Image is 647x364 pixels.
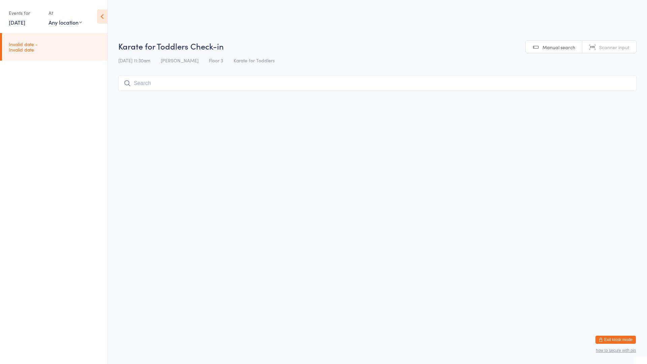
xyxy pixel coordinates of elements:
input: Search [118,75,637,91]
span: Scanner input [599,44,629,51]
div: At [49,7,82,19]
time: Invalid date - Invalid date [9,41,38,52]
span: Floor 3 [209,57,223,64]
span: Karate for Toddlers [234,57,275,64]
h2: Karate for Toddlers Check-in [118,40,637,52]
button: how to secure with pin [596,348,636,353]
span: [PERSON_NAME] [161,57,198,64]
button: Exit kiosk mode [595,336,636,344]
a: Invalid date -Invalid date [2,33,107,61]
a: [DATE] [9,19,25,26]
span: [DATE] 11:30am [118,57,150,64]
div: Events for [9,7,42,19]
div: Any location [49,19,82,26]
span: Manual search [543,44,575,51]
